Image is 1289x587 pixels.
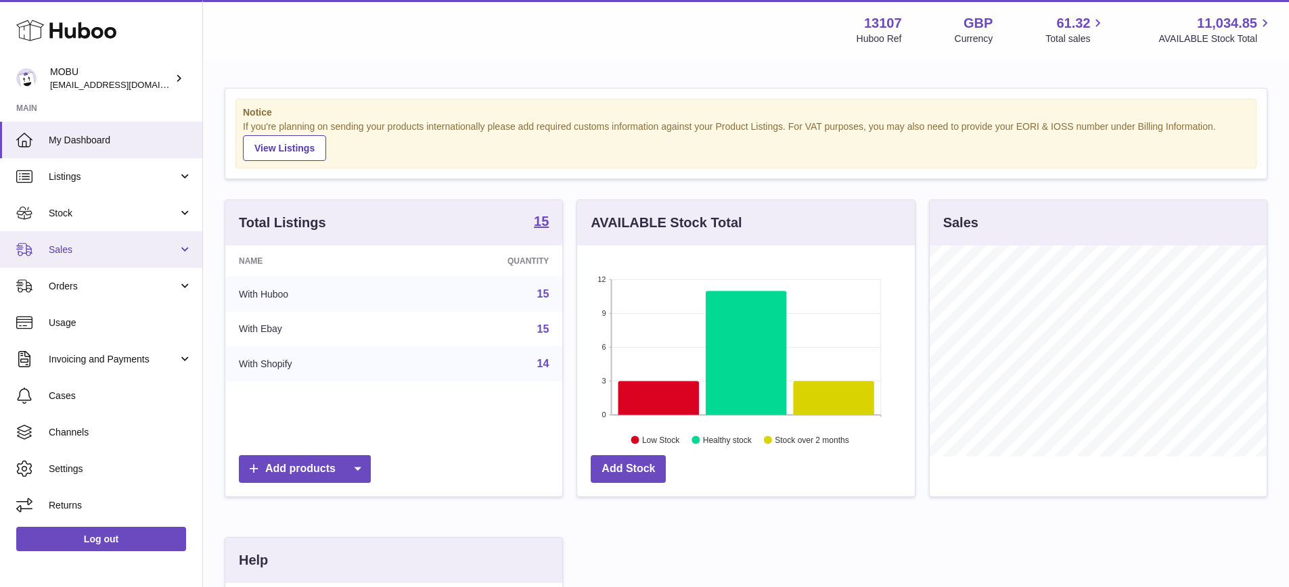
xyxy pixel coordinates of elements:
span: 11,034.85 [1197,14,1257,32]
a: 15 [534,214,549,231]
span: Settings [49,463,192,475]
strong: 15 [534,214,549,228]
span: 61.32 [1056,14,1090,32]
a: View Listings [243,135,326,161]
span: Cases [49,390,192,402]
a: Log out [16,527,186,551]
img: mo@mobu.co.uk [16,68,37,89]
div: MOBU [50,66,172,91]
span: Listings [49,170,178,183]
text: 9 [602,309,606,317]
a: 14 [537,358,549,369]
div: If you're planning on sending your products internationally please add required customs informati... [243,120,1249,161]
strong: 13107 [864,14,902,32]
span: Total sales [1045,32,1106,45]
a: 11,034.85 AVAILABLE Stock Total [1158,14,1273,45]
h3: Help [239,551,268,569]
text: 0 [602,410,606,419]
div: Huboo Ref [857,32,902,45]
text: Stock over 2 months [775,435,849,444]
strong: Notice [243,106,1249,119]
a: 15 [537,288,549,300]
text: Low Stock [642,435,680,444]
div: Currency [955,32,993,45]
span: Invoicing and Payments [49,353,178,366]
strong: GBP [964,14,993,32]
h3: AVAILABLE Stock Total [591,214,742,232]
text: Healthy stock [703,435,752,444]
span: Sales [49,243,178,256]
h3: Total Listings [239,214,326,232]
span: Stock [49,207,178,220]
th: Name [225,245,407,277]
a: 15 [537,323,549,335]
text: 6 [602,343,606,351]
span: Channels [49,426,192,439]
a: Add Stock [591,455,666,483]
th: Quantity [407,245,563,277]
span: Usage [49,316,192,329]
span: My Dashboard [49,134,192,147]
span: [EMAIL_ADDRESS][DOMAIN_NAME] [50,79,199,90]
td: With Shopify [225,346,407,381]
text: 3 [602,377,606,385]
td: With Ebay [225,312,407,347]
span: Returns [49,499,192,512]
h3: Sales [943,214,978,232]
text: 12 [598,275,606,283]
span: AVAILABLE Stock Total [1158,32,1273,45]
a: 61.32 Total sales [1045,14,1106,45]
td: With Huboo [225,277,407,312]
span: Orders [49,280,178,293]
a: Add products [239,455,371,483]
